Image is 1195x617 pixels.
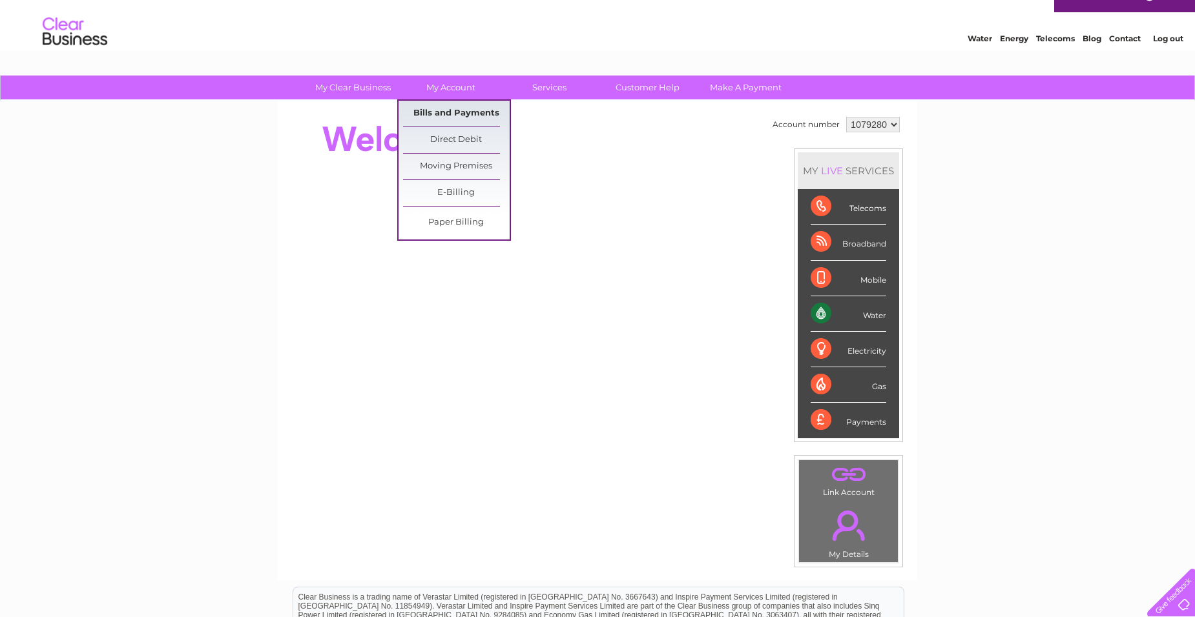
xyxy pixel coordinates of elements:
[811,225,886,260] div: Broadband
[811,403,886,438] div: Payments
[818,165,846,177] div: LIVE
[811,189,886,225] div: Telecoms
[496,76,603,99] a: Services
[1000,55,1028,65] a: Energy
[811,367,886,403] div: Gas
[42,34,108,73] img: logo.png
[769,114,843,136] td: Account number
[951,6,1041,23] a: 0333 014 3131
[403,127,510,153] a: Direct Debit
[811,296,886,332] div: Water
[811,261,886,296] div: Mobile
[300,76,406,99] a: My Clear Business
[802,503,895,548] a: .
[403,101,510,126] a: Bills and Payments
[398,76,504,99] a: My Account
[1109,55,1141,65] a: Contact
[1036,55,1075,65] a: Telecoms
[811,332,886,367] div: Electricity
[594,76,701,99] a: Customer Help
[403,154,510,179] a: Moving Premises
[802,463,895,486] a: .
[968,55,992,65] a: Water
[798,500,899,563] td: My Details
[798,460,899,500] td: Link Account
[1083,55,1101,65] a: Blog
[1153,55,1183,65] a: Log out
[692,76,799,99] a: Make A Payment
[403,180,510,206] a: E-Billing
[403,210,510,236] a: Paper Billing
[798,152,899,189] div: MY SERVICES
[293,7,904,63] div: Clear Business is a trading name of Verastar Limited (registered in [GEOGRAPHIC_DATA] No. 3667643...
